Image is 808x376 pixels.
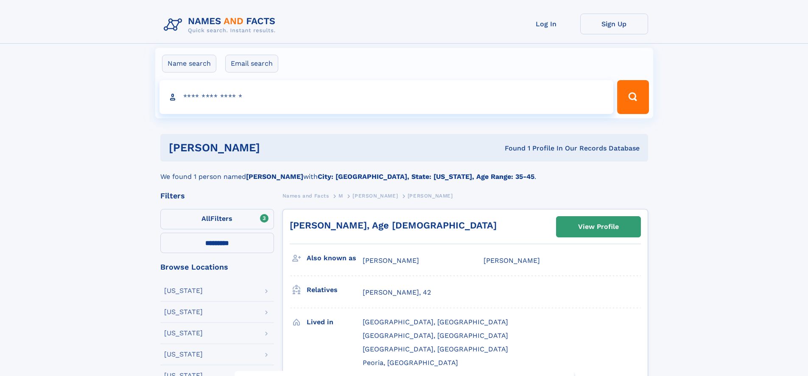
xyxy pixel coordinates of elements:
b: City: [GEOGRAPHIC_DATA], State: [US_STATE], Age Range: 35-45 [318,173,534,181]
div: Browse Locations [160,263,274,271]
b: [PERSON_NAME] [246,173,303,181]
span: All [201,214,210,223]
label: Email search [225,55,278,72]
span: [PERSON_NAME] [363,256,419,265]
div: [US_STATE] [164,309,203,315]
div: [US_STATE] [164,330,203,337]
img: Logo Names and Facts [160,14,282,36]
span: [GEOGRAPHIC_DATA], [GEOGRAPHIC_DATA] [363,318,508,326]
div: [US_STATE] [164,287,203,294]
div: [US_STATE] [164,351,203,358]
h3: Lived in [307,315,363,329]
h3: Also known as [307,251,363,265]
span: [PERSON_NAME] [408,193,453,199]
a: Sign Up [580,14,648,34]
label: Filters [160,209,274,229]
h3: Relatives [307,283,363,297]
div: View Profile [578,217,619,237]
input: search input [159,80,614,114]
h1: [PERSON_NAME] [169,142,383,153]
span: Peoria, [GEOGRAPHIC_DATA] [363,359,458,367]
a: [PERSON_NAME] [352,190,398,201]
a: Names and Facts [282,190,329,201]
a: Log In [512,14,580,34]
label: Name search [162,55,216,72]
span: [PERSON_NAME] [352,193,398,199]
a: [PERSON_NAME], Age [DEMOGRAPHIC_DATA] [290,220,497,231]
div: Filters [160,192,274,200]
span: [PERSON_NAME] [484,256,540,265]
button: Search Button [617,80,649,114]
a: View Profile [556,217,640,237]
span: [GEOGRAPHIC_DATA], [GEOGRAPHIC_DATA] [363,331,508,340]
a: [PERSON_NAME], 42 [363,288,431,297]
span: [GEOGRAPHIC_DATA], [GEOGRAPHIC_DATA] [363,345,508,353]
div: Found 1 Profile In Our Records Database [382,144,640,153]
a: M [338,190,343,201]
div: We found 1 person named with . [160,162,648,182]
span: M [338,193,343,199]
